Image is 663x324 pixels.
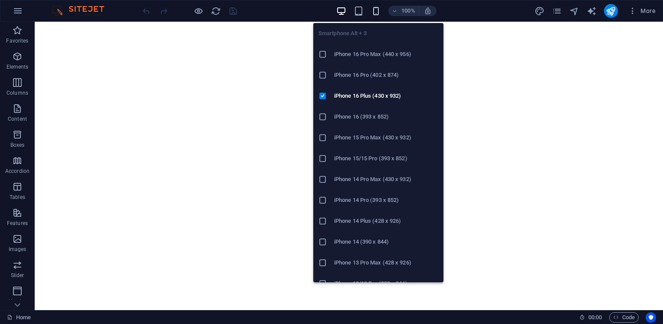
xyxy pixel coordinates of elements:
span: 00 00 [588,312,602,323]
p: Slider [11,272,24,279]
i: Navigator [569,6,579,16]
h6: iPhone 15/15 Pro (393 x 852) [334,153,438,164]
h6: 100% [401,6,415,16]
p: Content [8,116,27,122]
a: Click to cancel selection. Double-click to open Pages [7,312,31,323]
h6: iPhone 14 Pro (393 x 852) [334,195,438,205]
p: Boxes [10,142,25,149]
button: design [535,6,545,16]
p: Features [7,220,28,227]
span: Code [613,312,635,323]
p: Favorites [6,37,28,44]
button: reload [210,6,221,16]
button: 100% [388,6,419,16]
h6: iPhone 14 Plus (428 x 926) [334,216,438,226]
i: Design (Ctrl+Alt+Y) [535,6,545,16]
span: More [628,7,656,15]
h6: iPhone 16 (393 x 852) [334,112,438,122]
i: On resize automatically adjust zoom level to fit chosen device. [424,7,432,15]
p: Tables [10,194,25,201]
button: pages [552,6,562,16]
button: Click here to leave preview mode and continue editing [193,6,203,16]
button: Code [609,312,639,323]
button: text_generator [587,6,597,16]
i: Reload page [211,6,221,16]
button: publish [604,4,618,18]
p: Header [9,298,26,305]
p: Accordion [5,168,30,175]
img: Editor Logo [50,6,115,16]
i: Pages (Ctrl+Alt+S) [552,6,562,16]
h6: iPhone 14 (390 x 844) [334,237,438,247]
h6: iPhone 13 Pro Max (428 x 926) [334,258,438,268]
i: AI Writer [587,6,597,16]
button: More [625,4,659,18]
span: : [594,314,596,321]
p: Images [9,246,26,253]
h6: iPhone 13/13 Pro (390 x 844) [334,278,438,289]
p: Columns [7,89,28,96]
i: Publish [606,6,616,16]
button: Usercentrics [646,312,656,323]
h6: iPhone 16 Plus (430 x 932) [334,91,438,101]
h6: iPhone 14 Pro Max (430 x 932) [334,174,438,185]
h6: Session time [579,312,602,323]
button: navigator [569,6,580,16]
p: Elements [7,63,29,70]
h6: iPhone 16 Pro (402 x 874) [334,70,438,80]
h6: iPhone 15 Pro Max (430 x 932) [334,132,438,143]
h6: iPhone 16 Pro Max (440 x 956) [334,49,438,60]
